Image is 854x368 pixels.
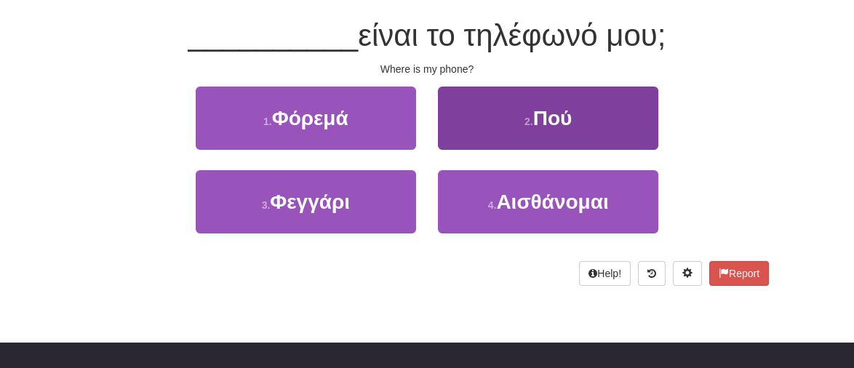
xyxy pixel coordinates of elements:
[196,170,416,233] button: 3.Φεγγάρι
[270,191,350,213] span: Φεγγάρι
[438,170,658,233] button: 4.Αισθάνομαι
[488,199,497,211] small: 4 .
[579,261,631,286] button: Help!
[188,18,359,52] span: __________
[272,107,348,129] span: Φόρεμά
[263,116,272,127] small: 1 .
[533,107,572,129] span: Πού
[709,261,769,286] button: Report
[358,18,666,52] span: είναι το τηλέφωνό μου;
[638,261,666,286] button: Round history (alt+y)
[85,62,769,76] div: Where is my phone?
[196,87,416,150] button: 1.Φόρεμά
[438,87,658,150] button: 2.Πού
[524,116,533,127] small: 2 .
[496,191,608,213] span: Αισθάνομαι
[262,199,271,211] small: 3 .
